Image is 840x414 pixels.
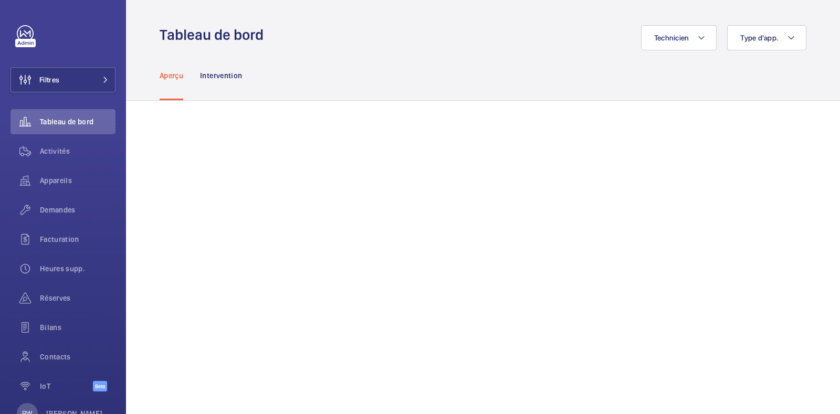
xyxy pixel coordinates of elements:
[40,116,115,127] span: Tableau de bord
[40,381,93,391] span: IoT
[40,352,115,362] span: Contacts
[160,25,270,45] h1: Tableau de bord
[40,234,115,245] span: Facturation
[39,75,59,85] span: Filtres
[40,205,115,215] span: Demandes
[40,146,115,156] span: Activités
[160,70,183,81] p: Aperçu
[40,175,115,186] span: Appareils
[40,263,115,274] span: Heures supp.
[40,293,115,303] span: Réserves
[40,322,115,333] span: Bilans
[93,381,107,391] span: Beta
[654,34,689,42] span: Technicien
[740,34,779,42] span: Type d'app.
[641,25,717,50] button: Technicien
[200,70,242,81] p: Intervention
[10,67,115,92] button: Filtres
[727,25,806,50] button: Type d'app.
